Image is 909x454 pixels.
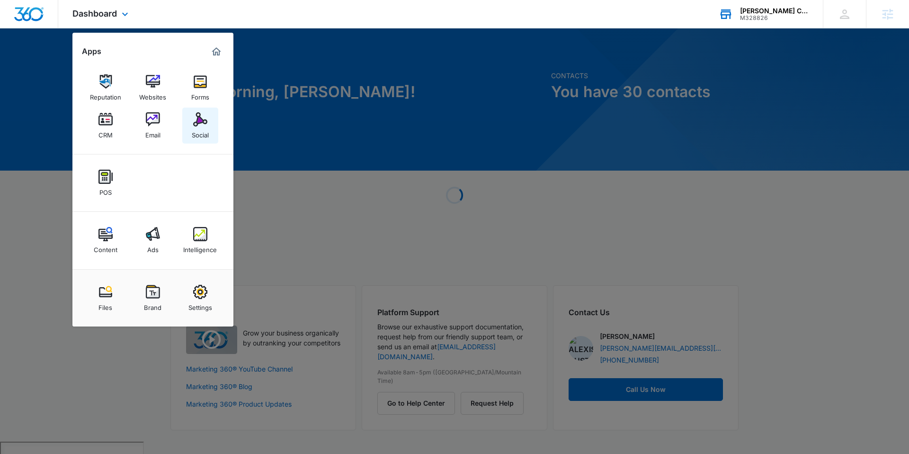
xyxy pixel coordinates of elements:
[135,222,171,258] a: Ads
[88,70,124,106] a: Reputation
[183,241,217,254] div: Intelligence
[26,55,33,63] img: tab_domain_overview_orange.svg
[82,47,101,56] h2: Apps
[135,280,171,316] a: Brand
[144,299,161,311] div: Brand
[72,9,117,18] span: Dashboard
[740,15,809,21] div: account id
[191,89,209,101] div: Forms
[182,108,218,144] a: Social
[88,108,124,144] a: CRM
[99,184,112,196] div: POS
[94,55,102,63] img: tab_keywords_by_traffic_grey.svg
[740,7,809,15] div: account name
[94,241,117,254] div: Content
[90,89,121,101] div: Reputation
[192,127,209,139] div: Social
[209,44,224,59] a: Marketing 360® Dashboard
[25,25,104,32] div: Domain: [DOMAIN_NAME]
[145,127,160,139] div: Email
[88,222,124,258] a: Content
[98,299,112,311] div: Files
[147,241,159,254] div: Ads
[182,70,218,106] a: Forms
[182,222,218,258] a: Intelligence
[135,108,171,144] a: Email
[135,70,171,106] a: Websites
[15,15,23,23] img: logo_orange.svg
[139,89,166,101] div: Websites
[182,280,218,316] a: Settings
[27,15,46,23] div: v 4.0.25
[88,280,124,316] a: Files
[88,165,124,201] a: POS
[98,127,113,139] div: CRM
[105,56,160,62] div: Keywords by Traffic
[36,56,85,62] div: Domain Overview
[15,25,23,32] img: website_grey.svg
[188,299,212,311] div: Settings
